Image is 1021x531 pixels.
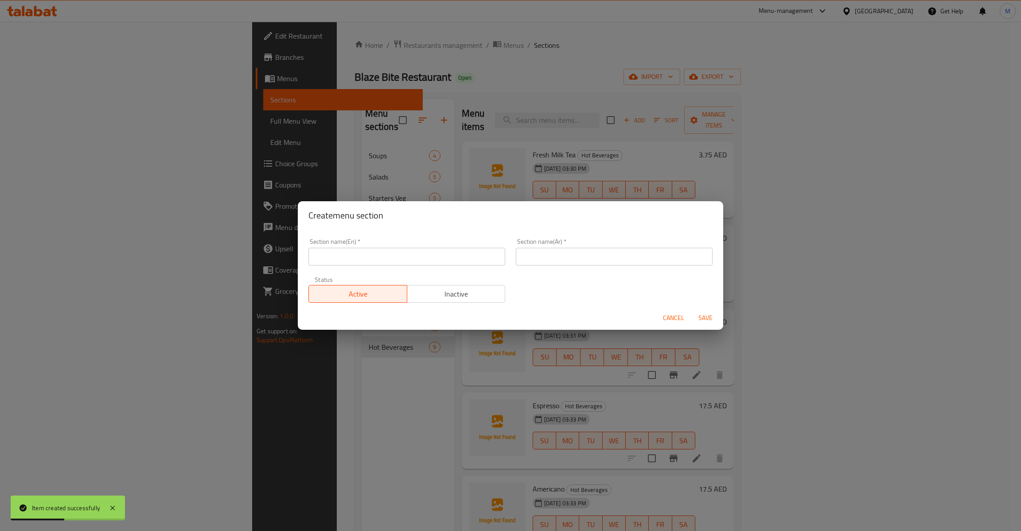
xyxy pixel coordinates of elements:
span: Cancel [663,312,684,324]
input: Please enter section name(ar) [516,248,713,265]
h2: Create menu section [308,208,713,223]
div: Item created successfully [32,503,100,513]
button: Active [308,285,407,303]
button: Save [691,310,720,326]
input: Please enter section name(en) [308,248,505,265]
span: Active [312,288,404,301]
span: Save [695,312,716,324]
button: Inactive [407,285,506,303]
span: Inactive [411,288,502,301]
button: Cancel [659,310,688,326]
